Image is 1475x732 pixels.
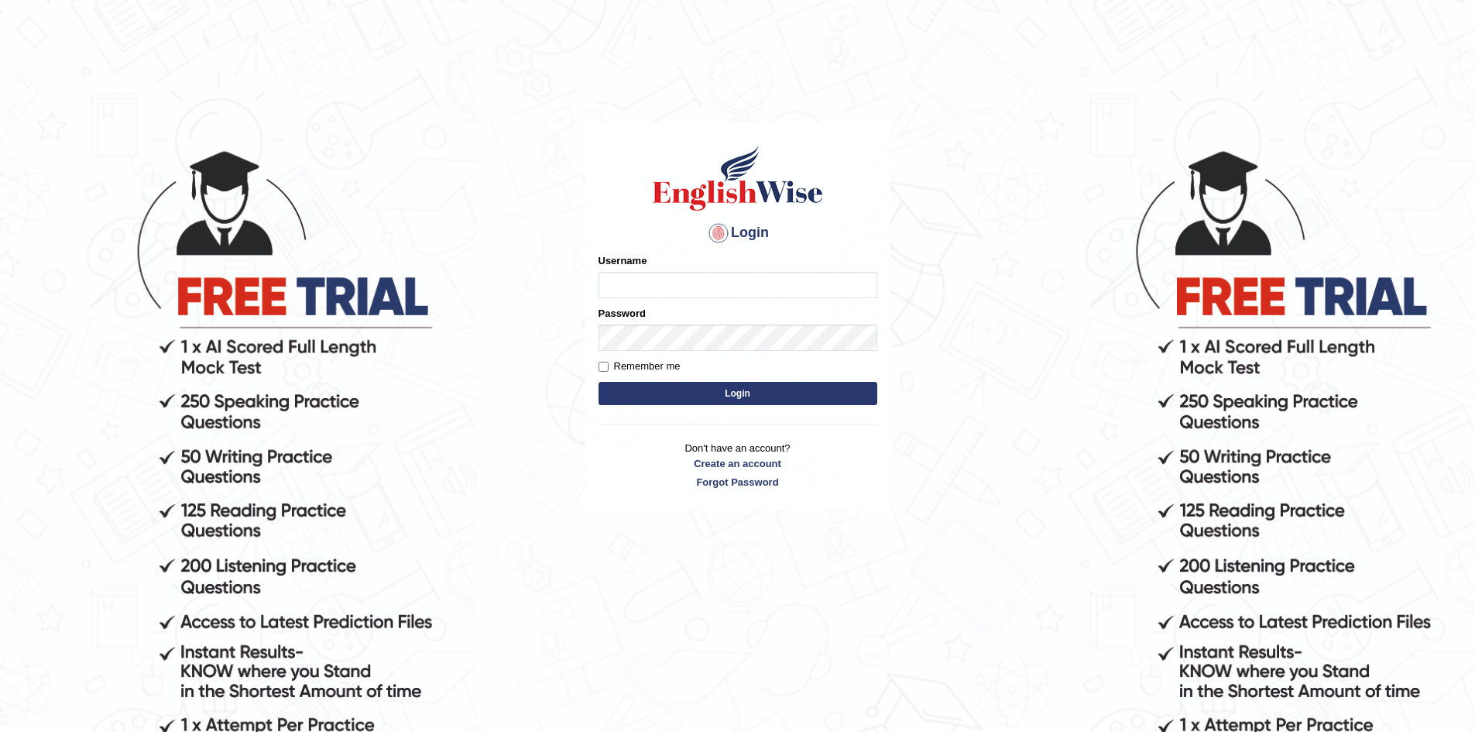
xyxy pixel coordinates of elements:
img: Logo of English Wise sign in for intelligent practice with AI [650,143,826,213]
a: Forgot Password [599,475,877,490]
label: Remember me [599,359,681,374]
input: Remember me [599,362,609,372]
h4: Login [599,221,877,246]
label: Password [599,306,646,321]
a: Create an account [599,456,877,471]
label: Username [599,253,647,268]
p: Don't have an account? [599,441,877,489]
button: Login [599,382,877,405]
